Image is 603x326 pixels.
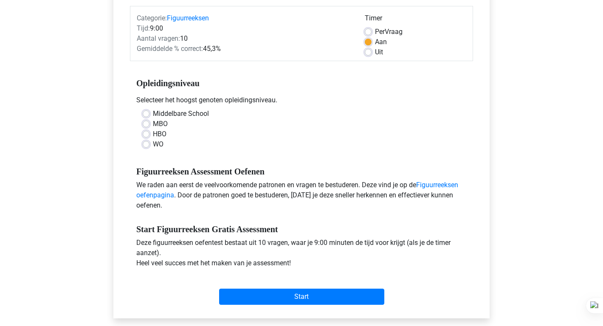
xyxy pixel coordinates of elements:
input: Start [219,289,384,305]
label: HBO [153,129,166,139]
h5: Start Figuurreeksen Gratis Assessment [136,224,467,234]
div: 10 [130,34,358,44]
span: Per [375,28,385,36]
h5: Figuurreeksen Assessment Oefenen [136,166,467,177]
label: Aan [375,37,387,47]
div: We raden aan eerst de veelvoorkomende patronen en vragen te bestuderen. Deze vind je op de . Door... [130,180,473,214]
a: Figuurreeksen [167,14,209,22]
label: WO [153,139,163,149]
div: Selecteer het hoogst genoten opleidingsniveau. [130,95,473,109]
div: Timer [365,13,466,27]
div: 45,3% [130,44,358,54]
span: Categorie: [137,14,167,22]
label: MBO [153,119,168,129]
div: Deze figuurreeksen oefentest bestaat uit 10 vragen, waar je 9:00 minuten de tijd voor krijgt (als... [130,238,473,272]
div: 9:00 [130,23,358,34]
label: Middelbare School [153,109,209,119]
span: Gemiddelde % correct: [137,45,203,53]
span: Tijd: [137,24,150,32]
span: Aantal vragen: [137,34,180,42]
label: Vraag [375,27,403,37]
label: Uit [375,47,383,57]
h5: Opleidingsniveau [136,75,467,92]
